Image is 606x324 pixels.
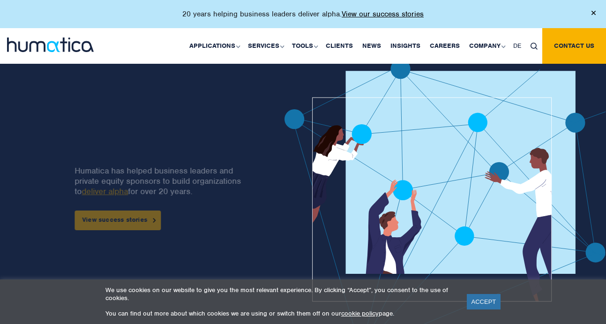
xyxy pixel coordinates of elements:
[287,28,321,64] a: Tools
[182,9,424,19] p: 20 years helping business leaders deliver alpha.
[7,38,94,52] img: logo
[185,28,243,64] a: Applications
[531,43,538,50] img: search_icon
[153,218,156,222] img: arrowicon
[243,28,287,64] a: Services
[425,28,464,64] a: Careers
[321,28,358,64] a: Clients
[341,309,379,317] a: cookie policy
[105,309,455,317] p: You can find out more about which cookies we are using or switch them off on our page.
[467,294,501,309] a: ACCEPT
[386,28,425,64] a: Insights
[342,9,424,19] a: View our success stories
[542,28,606,64] a: Contact us
[75,211,161,230] a: View success stories
[358,28,386,64] a: News
[464,28,509,64] a: Company
[509,28,526,64] a: DE
[105,286,455,302] p: We use cookies on our website to give you the most relevant experience. By clicking “Accept”, you...
[513,42,521,50] span: DE
[82,186,128,196] a: deliver alpha
[75,166,251,196] p: Humatica has helped business leaders and private equity sponsors to build organizations to for ov...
